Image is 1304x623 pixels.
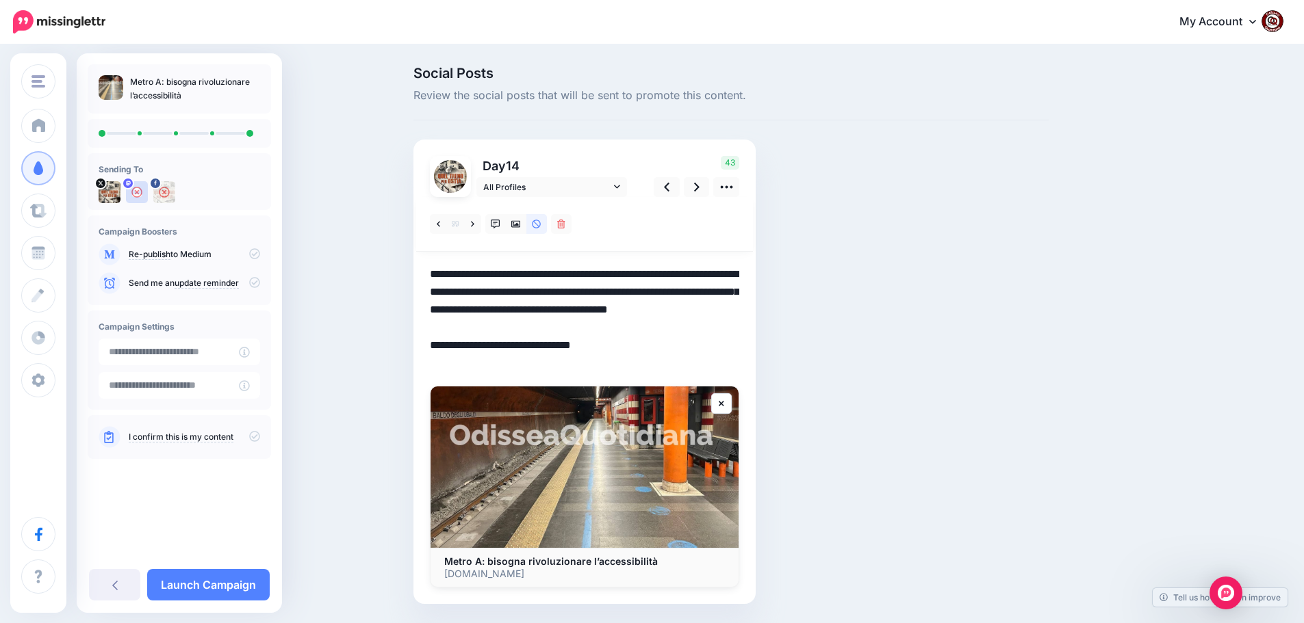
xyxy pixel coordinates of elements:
[129,432,233,442] a: I confirm this is my content
[129,249,170,260] a: Re-publish
[99,321,260,332] h4: Campaign Settings
[476,177,627,197] a: All Profiles
[130,75,260,103] p: Metro A: bisogna rivoluzionare l’accessibilità
[431,386,739,548] img: Metro A: bisogna rivoluzionare l’accessibilità
[99,181,120,203] img: uTTNWBrh-84924.jpeg
[13,10,105,34] img: Missinglettr
[506,159,520,173] span: 14
[444,568,725,580] p: [DOMAIN_NAME]
[434,160,467,193] img: uTTNWBrh-84924.jpeg
[99,226,260,237] h4: Campaign Boosters
[1210,576,1242,609] div: Open Intercom Messenger
[99,164,260,174] h4: Sending To
[153,181,175,203] img: 463453305_2684324355074873_6393692129472495966_n-bsa154739.jpg
[99,75,123,100] img: fef19e5cfc41881b8511e4d32e937aa8_thumb.jpg
[413,66,1049,80] span: Social Posts
[483,180,611,194] span: All Profiles
[721,156,739,170] span: 43
[175,278,239,289] a: update reminder
[129,277,260,289] p: Send me an
[444,555,658,567] b: Metro A: bisogna rivoluzionare l’accessibilità
[1153,588,1288,607] a: Tell us how we can improve
[31,75,45,88] img: menu.png
[1166,5,1283,39] a: My Account
[129,248,260,261] p: to Medium
[413,87,1049,105] span: Review the social posts that will be sent to promote this content.
[126,181,148,203] img: user_default_image.png
[476,156,629,176] p: Day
